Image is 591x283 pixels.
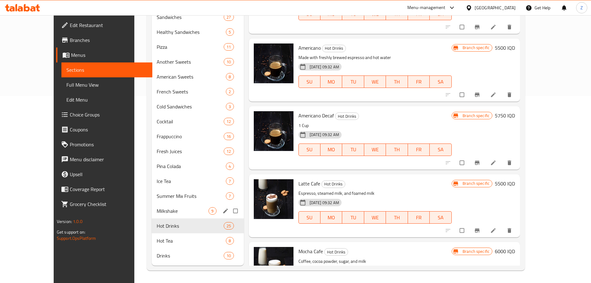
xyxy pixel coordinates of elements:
[226,88,234,95] div: items
[342,211,364,224] button: TU
[410,77,428,86] span: FR
[152,189,244,203] div: Summer Mix Fruits7
[56,182,152,197] a: Coverage Report
[56,18,152,33] a: Edit Restaurant
[70,200,147,208] span: Grocery Checklist
[157,103,226,110] div: Cold Sandwiches
[71,51,147,59] span: Menus
[56,33,152,48] a: Branches
[224,252,234,259] div: items
[388,145,405,154] span: TH
[157,162,226,170] span: Pina Colada
[70,185,147,193] span: Coverage Report
[157,13,224,21] span: Sandwiches
[66,96,147,103] span: Edit Menu
[490,227,498,234] a: Edit menu item
[224,134,233,139] span: 16
[470,20,485,34] button: Branch-specific-item
[320,211,343,224] button: MO
[503,20,517,34] button: delete
[57,228,85,236] span: Get support on:
[56,48,152,62] a: Menus
[152,54,244,69] div: Another Sweets10
[70,126,147,133] span: Coupons
[157,192,226,200] span: Summer Mix Fruits
[157,177,226,185] div: Ice Tea
[224,253,233,259] span: 10
[66,66,147,74] span: Sections
[490,160,498,166] a: Edit menu item
[335,112,359,120] div: Hot Drinks
[152,39,244,54] div: Pizza11
[66,81,147,89] span: Full Menu View
[254,179,293,219] img: Latte Cafe
[157,58,224,66] span: Another Sweets
[430,75,452,88] button: SA
[456,157,469,169] span: Select to update
[224,133,234,140] div: items
[224,119,233,125] span: 12
[386,211,408,224] button: TH
[301,10,318,19] span: SU
[323,10,340,19] span: MO
[456,21,469,33] span: Select to update
[388,77,405,86] span: TH
[56,122,152,137] a: Coupons
[364,75,386,88] button: WE
[430,144,452,156] button: SA
[56,137,152,152] a: Promotions
[407,4,445,11] div: Menu-management
[152,233,244,248] div: Hot Tea8
[342,75,364,88] button: TU
[364,211,386,224] button: WE
[301,77,318,86] span: SU
[224,58,234,66] div: items
[70,21,147,29] span: Edit Restaurant
[490,24,498,30] a: Edit menu item
[157,252,224,259] span: Drinks
[386,144,408,156] button: TH
[470,88,485,102] button: Branch-specific-item
[226,238,233,244] span: 8
[224,43,234,51] div: items
[157,43,224,51] div: Pizza
[226,178,233,184] span: 7
[324,248,348,256] div: Hot Drinks
[367,213,384,222] span: WE
[307,200,342,206] span: [DATE] 09:32 AM
[157,148,224,155] span: Fresh Juices
[495,179,515,188] h6: 5500 IQD
[495,247,515,256] h6: 6000 IQD
[410,145,428,154] span: FR
[56,167,152,182] a: Upsell
[460,249,492,254] span: Branch specific
[408,211,430,224] button: FR
[152,159,244,174] div: Pina Colada4
[490,92,498,98] a: Edit menu item
[410,213,428,222] span: FR
[364,144,386,156] button: WE
[157,118,224,125] span: Cocktail
[226,177,234,185] div: items
[301,213,318,222] span: SU
[157,73,226,80] span: American Sweets
[224,148,234,155] div: items
[388,10,405,19] span: TH
[224,118,234,125] div: items
[301,145,318,154] span: SU
[367,10,384,19] span: WE
[157,222,224,230] span: Hot Drinks
[226,162,234,170] div: items
[157,28,226,36] span: Healthy Sandwiches
[226,89,233,95] span: 2
[432,10,449,19] span: SA
[298,54,452,62] p: Made with freshly brewed espresso and hot water
[157,237,226,244] span: Hot Tea
[503,156,517,170] button: delete
[152,248,244,263] div: Drinks10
